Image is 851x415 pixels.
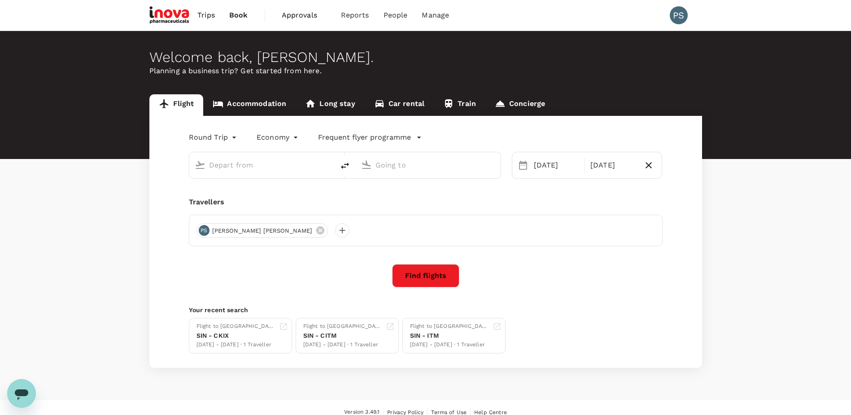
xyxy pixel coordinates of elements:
button: delete [334,155,356,177]
span: [PERSON_NAME] [PERSON_NAME] [207,226,318,235]
div: [DATE] - [DATE] · 1 Traveller [303,340,382,349]
div: SIN - ITM [410,331,489,340]
div: [DATE] [530,156,583,174]
a: Long stay [296,94,364,116]
input: Depart from [209,158,315,172]
a: Train [434,94,485,116]
div: PS [199,225,209,236]
a: Flight [149,94,204,116]
div: [DATE] - [DATE] · 1 Traveller [196,340,275,349]
div: Flight to [GEOGRAPHIC_DATA] [410,322,489,331]
p: Frequent flyer programme [318,132,411,143]
div: Economy [257,130,300,145]
span: Approvals [282,10,327,21]
p: Planning a business trip? Get started from here. [149,66,702,76]
span: Trips [197,10,215,21]
div: Flight to [GEOGRAPHIC_DATA] [196,322,275,331]
div: PS [670,6,688,24]
div: Round Trip [189,130,239,145]
a: Car rental [365,94,434,116]
span: Book [229,10,248,21]
input: Going to [375,158,482,172]
div: PS[PERSON_NAME] [PERSON_NAME] [196,223,328,238]
a: Concierge [485,94,554,116]
button: Find flights [392,264,459,287]
button: Frequent flyer programme [318,132,422,143]
div: [DATE] - [DATE] · 1 Traveller [410,340,489,349]
p: Your recent search [189,305,663,314]
iframe: Button to launch messaging window [7,379,36,408]
a: Accommodation [203,94,296,116]
div: Flight to [GEOGRAPHIC_DATA] [303,322,382,331]
button: Open [328,164,330,166]
div: Welcome back , [PERSON_NAME] . [149,49,702,66]
div: SIN - CITM [303,331,382,340]
div: Travellers [189,197,663,207]
div: [DATE] [587,156,639,174]
span: Reports [341,10,369,21]
span: People [384,10,408,21]
span: Manage [422,10,449,21]
div: SIN - CKIX [196,331,275,340]
img: iNova Pharmaceuticals [149,5,191,25]
button: Open [494,164,496,166]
